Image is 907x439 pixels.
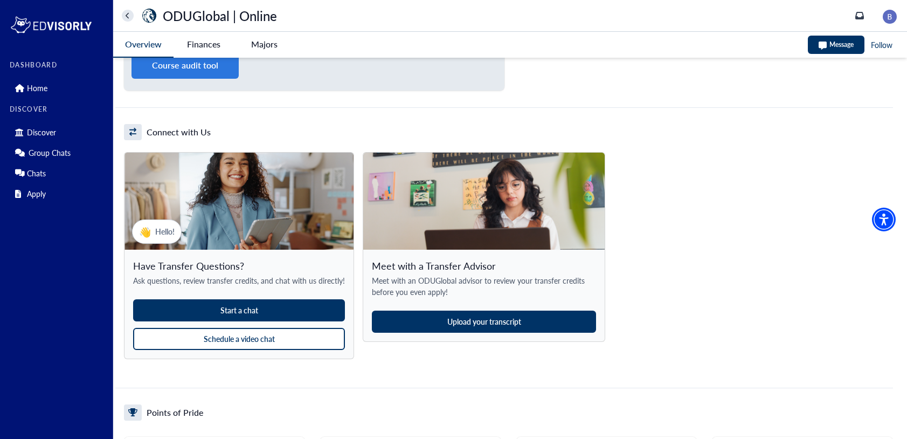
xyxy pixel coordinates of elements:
[372,275,596,298] span: Meet with an ODUGlobal advisor to review your transfer credits before you even apply!
[133,275,345,286] span: Ask questions, review transfer credits, and chat with us directly!
[10,14,93,36] img: logo
[122,10,134,22] button: home
[113,32,174,58] button: Overview
[27,169,46,178] p: Chats
[10,164,106,182] div: Chats
[872,208,896,231] div: Accessibility Menu
[10,185,106,202] div: Apply
[808,36,864,54] button: Message
[133,328,345,350] button: Schedule a video chat
[10,124,106,141] div: Discover
[133,258,345,273] span: Have Transfer Questions?
[10,61,106,69] label: DASHBOARD
[141,7,158,24] img: universityName
[883,10,897,24] img: image
[372,258,596,273] span: Meet with a Transfer Advisor
[10,79,106,97] div: Home
[139,224,151,239] div: 👋
[133,299,345,321] button: Start a chat
[372,311,596,333] button: Upload your transcript
[10,106,106,113] label: DISCOVER
[29,148,71,157] p: Group Chats
[10,144,106,161] div: Group Chats
[27,128,56,137] p: Discover
[27,189,46,198] p: Apply
[234,32,294,57] button: Majors
[131,52,239,79] button: Course audit tool
[174,32,234,57] button: Finances
[363,153,605,250] img: Meet with a Transfer Advisor
[27,84,47,93] p: Home
[870,38,894,52] button: Follow
[124,153,354,250] img: 👋
[132,219,182,244] div: Hello!
[855,11,864,20] a: inbox
[147,126,211,138] h5: Connect with Us
[163,10,277,22] p: ODUGlobal | Online
[147,407,203,419] h5: Points of Pride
